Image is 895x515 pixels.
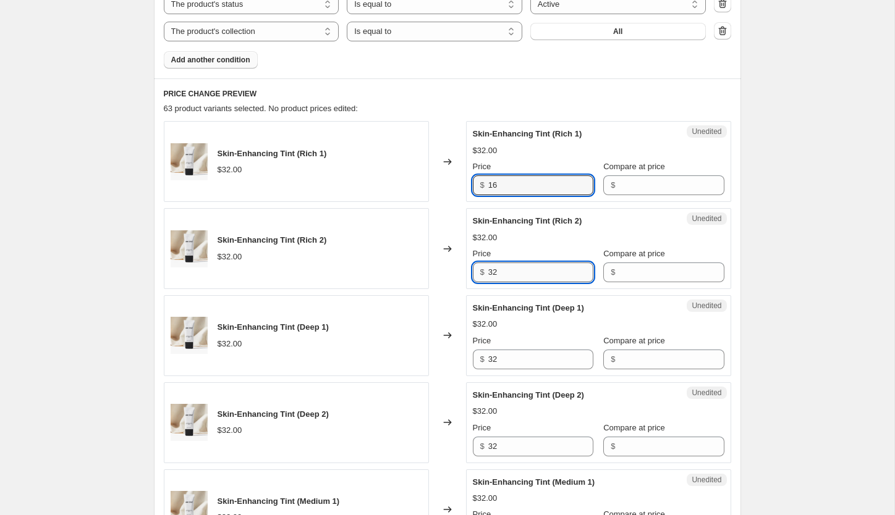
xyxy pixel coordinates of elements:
[218,235,327,245] span: Skin-Enhancing Tint (Rich 2)
[171,230,208,267] img: SkinEnhancingTint-OnCanvas-Square-Rich1_1_80x.jpg
[603,249,665,258] span: Compare at price
[480,442,485,451] span: $
[171,143,208,180] img: SkinEnhancingTint-OnCanvas-Square-Rich1_1_80x.jpg
[218,338,242,350] div: $32.00
[480,354,485,364] span: $
[611,267,615,277] span: $
[473,303,584,312] span: Skin-Enhancing Tint (Deep 1)
[473,129,582,138] span: Skin-Enhancing Tint (Rich 1)
[473,162,491,171] span: Price
[171,317,208,354] img: SkinEnhancingTint-OnCanvas-Square-Rich1_1_80x.jpg
[692,301,721,311] span: Unedited
[473,477,595,487] span: Skin-Enhancing Tint (Medium 1)
[603,336,665,345] span: Compare at price
[218,251,242,263] div: $32.00
[473,144,498,157] div: $32.00
[473,249,491,258] span: Price
[171,404,208,441] img: SkinEnhancingTint-OnCanvas-Square-Rich1_1_80x.jpg
[218,424,242,437] div: $32.00
[164,51,258,69] button: Add another condition
[473,405,498,417] div: $32.00
[473,423,491,432] span: Price
[613,27,622,36] span: All
[473,390,584,400] span: Skin-Enhancing Tint (Deep 2)
[692,127,721,136] span: Unedited
[611,354,615,364] span: $
[218,322,329,332] span: Skin-Enhancing Tint (Deep 1)
[611,442,615,451] span: $
[530,23,706,40] button: All
[692,214,721,224] span: Unedited
[164,104,358,113] span: 63 product variants selected. No product prices edited:
[164,89,731,99] h6: PRICE CHANGE PREVIEW
[692,475,721,485] span: Unedited
[473,336,491,345] span: Price
[480,180,485,190] span: $
[480,267,485,277] span: $
[218,164,242,176] div: $32.00
[611,180,615,190] span: $
[218,149,327,158] span: Skin-Enhancing Tint (Rich 1)
[218,496,340,506] span: Skin-Enhancing Tint (Medium 1)
[603,162,665,171] span: Compare at price
[171,55,250,65] span: Add another condition
[473,216,582,225] span: Skin-Enhancing Tint (Rich 2)
[473,492,498,505] div: $32.00
[692,388,721,398] span: Unedited
[473,318,498,330] div: $32.00
[473,232,498,244] div: $32.00
[218,409,329,419] span: Skin-Enhancing Tint (Deep 2)
[603,423,665,432] span: Compare at price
